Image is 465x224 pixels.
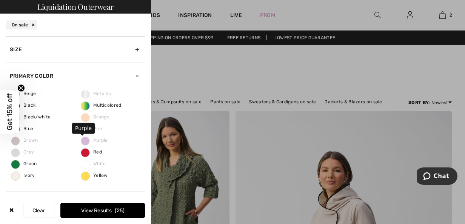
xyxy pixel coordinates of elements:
span: White [81,161,106,166]
span: Yellow [81,173,108,178]
span: Multicolored [81,103,122,108]
span: Green [11,161,37,166]
button: Close teaser [17,84,25,92]
span: Purple [81,138,108,143]
span: Red [81,149,102,155]
span: Beige [11,91,36,96]
span: Ivory [11,173,35,178]
span: 25 [115,207,125,214]
div: Size [6,36,145,63]
span: Orange [81,114,109,120]
span: Gray [11,149,34,155]
div: Primary Color [6,63,145,89]
div: On sale [6,20,37,29]
div: ✖ [6,203,17,218]
span: Get 15% off [5,94,14,130]
iframe: Opens a widget where you can chat to one of our agents [417,167,457,186]
button: Clear [23,203,54,218]
button: View Results25 [60,203,145,218]
span: Black/white [11,114,51,120]
span: Metallic [81,91,111,96]
span: Brown [11,138,38,143]
div: Price [6,192,145,218]
div: Purple [72,123,95,133]
span: Black [11,103,36,108]
span: Blue [11,126,33,131]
